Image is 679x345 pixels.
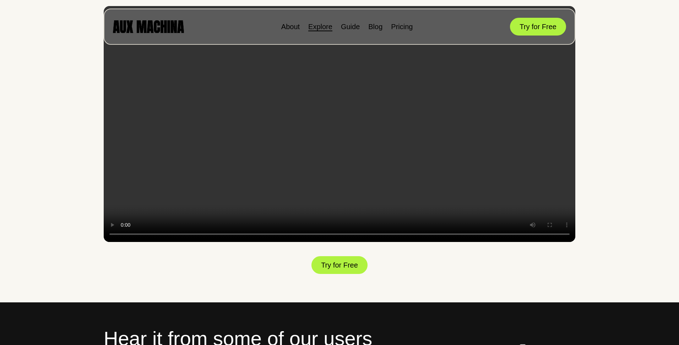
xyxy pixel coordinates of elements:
img: AUX MACHINA [113,20,184,33]
button: Try for Free [311,255,368,275]
a: About [281,23,300,31]
a: Blog [368,23,382,31]
a: Explore [308,23,332,31]
button: Try for Free [510,18,566,36]
a: Pricing [391,23,413,31]
a: Guide [341,23,360,31]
